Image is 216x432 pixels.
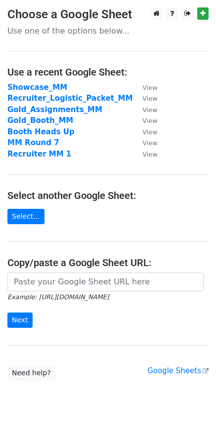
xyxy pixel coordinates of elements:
small: View [142,151,157,158]
small: View [142,106,157,114]
a: Google Sheets [147,366,209,375]
input: Next [7,313,33,328]
small: View [142,117,157,124]
a: Need help? [7,365,55,381]
small: View [142,95,157,102]
input: Paste your Google Sheet URL here [7,273,204,291]
a: View [132,138,157,147]
a: Booth Heads Up [7,127,75,136]
h3: Choose a Google Sheet [7,7,209,22]
small: View [142,84,157,91]
a: View [132,105,157,114]
a: Select... [7,209,44,224]
a: MM Round 7 [7,138,59,147]
a: Gold_Booth_MM [7,116,73,125]
a: View [132,94,157,103]
h4: Copy/paste a Google Sheet URL: [7,257,209,269]
small: View [142,139,157,147]
small: Example: [URL][DOMAIN_NAME] [7,293,109,301]
h4: Use a recent Google Sheet: [7,66,209,78]
small: View [142,128,157,136]
a: Recruiter_Logistic_Packet_MM [7,94,132,103]
a: Gold_Assignments_MM [7,105,102,114]
a: Showcase_MM [7,83,67,92]
a: View [132,127,157,136]
a: View [132,83,157,92]
p: Use one of the options below... [7,26,209,36]
a: Recruiter MM 1 [7,150,71,158]
h4: Select another Google Sheet: [7,190,209,201]
a: View [132,150,157,158]
a: View [132,116,157,125]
